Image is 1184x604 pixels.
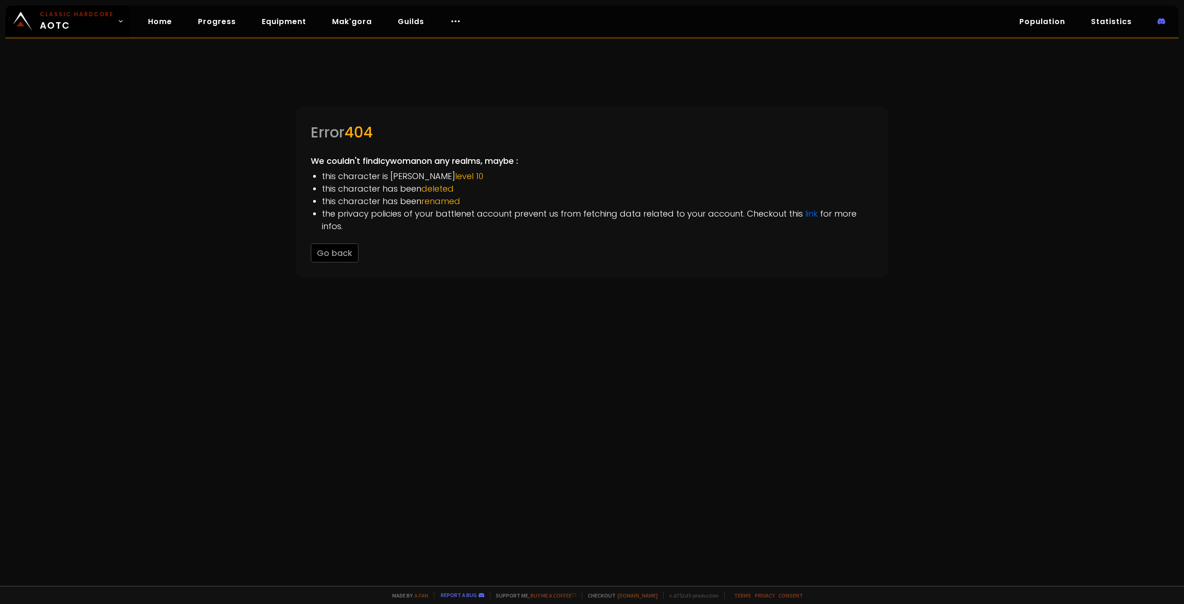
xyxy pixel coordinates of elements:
div: Error [311,121,873,143]
li: this character has been [322,182,873,195]
a: Equipment [254,12,314,31]
a: Guilds [390,12,432,31]
span: Made by [387,592,428,599]
span: AOTC [40,10,114,32]
li: the privacy policies of your battlenet account prevent us from fetching data related to your acco... [322,207,873,232]
a: Statistics [1084,12,1139,31]
a: Go back [311,247,358,259]
a: Mak'gora [325,12,379,31]
span: deleted [421,183,454,194]
a: [DOMAIN_NAME] [617,592,658,599]
span: Support me, [490,592,576,599]
a: Privacy [755,592,775,599]
span: level 10 [455,170,483,182]
a: Classic HardcoreAOTC [6,6,129,37]
div: We couldn't find Icywoman on any realms, maybe : [296,106,888,277]
span: renamed [421,195,460,207]
small: Classic Hardcore [40,10,114,19]
span: Checkout [582,592,658,599]
li: this character has been [322,195,873,207]
span: v. d752d5 - production [663,592,719,599]
a: Buy me a coffee [530,592,576,599]
a: Home [141,12,179,31]
a: Terms [734,592,751,599]
span: 404 [345,122,373,143]
a: Population [1012,12,1073,31]
a: a fan [414,592,428,599]
li: this character is [PERSON_NAME] [322,170,873,182]
a: Report a bug [441,592,477,598]
a: link [805,208,818,219]
a: Progress [191,12,243,31]
button: Go back [311,243,358,262]
a: Consent [778,592,803,599]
